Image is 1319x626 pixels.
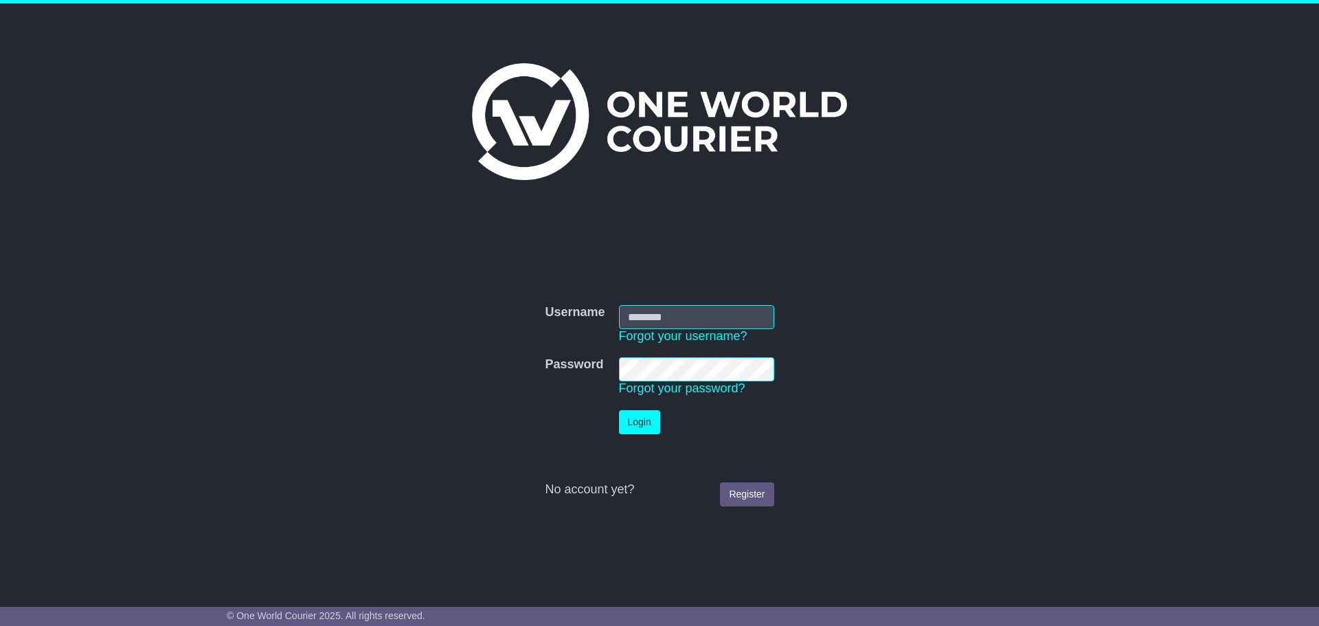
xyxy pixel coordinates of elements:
label: Username [545,305,605,320]
div: No account yet? [545,482,774,498]
label: Password [545,357,603,372]
a: Register [720,482,774,506]
a: Forgot your password? [619,381,745,395]
img: One World [472,63,847,180]
button: Login [619,410,660,434]
span: © One World Courier 2025. All rights reserved. [227,610,425,621]
a: Forgot your username? [619,329,747,343]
